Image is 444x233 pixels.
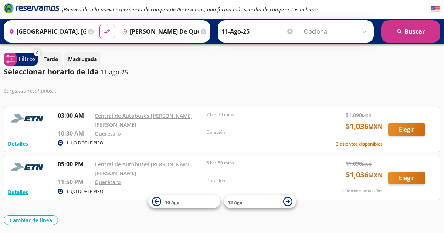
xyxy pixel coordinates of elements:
[4,3,59,16] a: Brand Logo
[58,160,91,169] p: 05:00 PM
[228,199,242,205] span: 12 Ago
[101,68,128,77] p: 11-ago-25
[58,111,91,120] p: 03:00 AM
[95,112,193,128] a: Central de Autobuses [PERSON_NAME] [PERSON_NAME]
[336,141,383,147] button: 3 asientos disponibles
[119,22,199,41] input: Buscar Destino
[68,55,97,63] p: Madrugada
[206,160,314,166] p: 6 hrs 50 mins
[362,161,372,167] small: MXN
[362,113,372,118] small: MXN
[64,52,101,66] button: Madrugada
[304,22,370,41] input: Opcional
[95,130,121,137] a: Querétaro
[221,22,294,41] input: Elegir Fecha
[206,111,314,118] p: 7 hrs 30 mins
[40,52,62,66] button: Tarde
[4,66,99,77] p: Seleccionar horario de ida
[36,50,38,56] span: 0
[95,161,193,177] a: Central de Autobuses [PERSON_NAME] [PERSON_NAME]
[8,188,28,196] button: Detalles
[165,199,179,205] span: 10 Ago
[346,111,372,119] span: $ 1,090
[4,87,57,94] em: Cargando resultados ...
[8,140,28,147] button: Detalles
[381,20,440,43] button: Buscar
[346,160,372,167] span: $ 1,090
[58,129,91,138] p: 10:30 AM
[67,140,103,146] p: LUJO DOBLE PISO
[206,177,314,184] p: Duración
[58,177,91,186] p: 11:50 PM
[224,195,296,208] button: 12 Ago
[67,188,103,195] p: LUJO DOBLE PISO
[4,3,59,14] i: Brand Logo
[6,22,86,41] input: Buscar Origen
[18,54,36,63] p: Filtros
[388,172,425,184] button: Elegir
[346,121,383,132] span: $ 1,036
[8,111,48,126] img: RESERVAMOS
[8,160,48,174] img: RESERVAMOS
[148,195,220,208] button: 10 Ago
[368,123,383,131] small: MXN
[62,6,318,13] em: ¡Bienvenido a la nueva experiencia de compra de Reservamos, una forma más sencilla de comprar tus...
[4,53,38,66] button: 0Filtros
[431,5,440,14] button: English
[4,215,58,225] button: Cambiar de línea
[368,171,383,179] small: MXN
[341,187,383,194] p: 34 asientos disponibles
[95,179,121,186] a: Querétaro
[206,129,314,136] p: Duración
[44,55,58,63] p: Tarde
[388,123,425,136] button: Elegir
[346,169,383,180] span: $ 1,036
